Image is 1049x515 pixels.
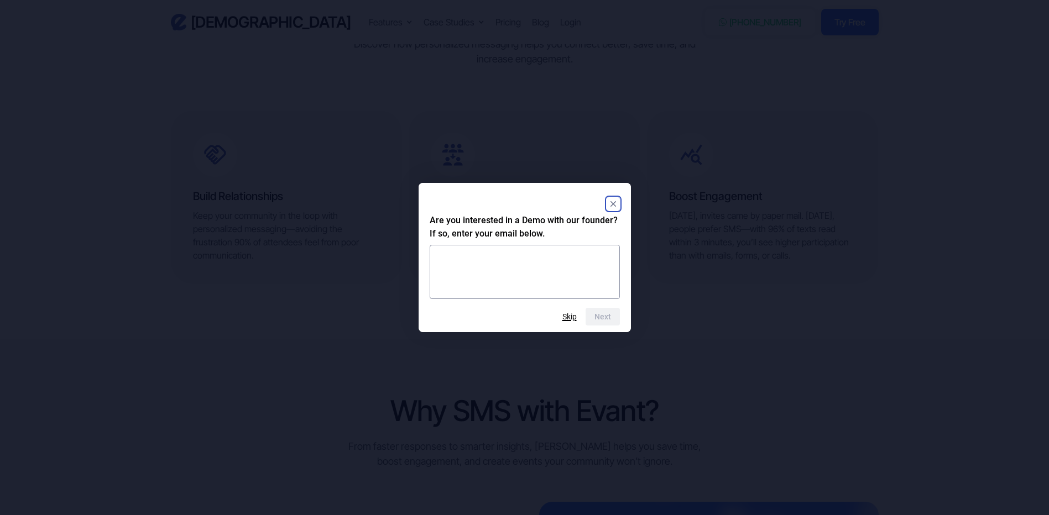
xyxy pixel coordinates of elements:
dialog: Are you interested in a Demo with our founder? If so, enter your email below. [419,183,631,332]
button: Close [607,197,620,211]
button: Next question [586,308,620,325]
button: Skip [562,312,577,321]
textarea: Are you interested in a Demo with our founder? If so, enter your email below. [430,245,620,299]
h2: Are you interested in a Demo with our founder? If so, enter your email below. [430,214,620,240]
